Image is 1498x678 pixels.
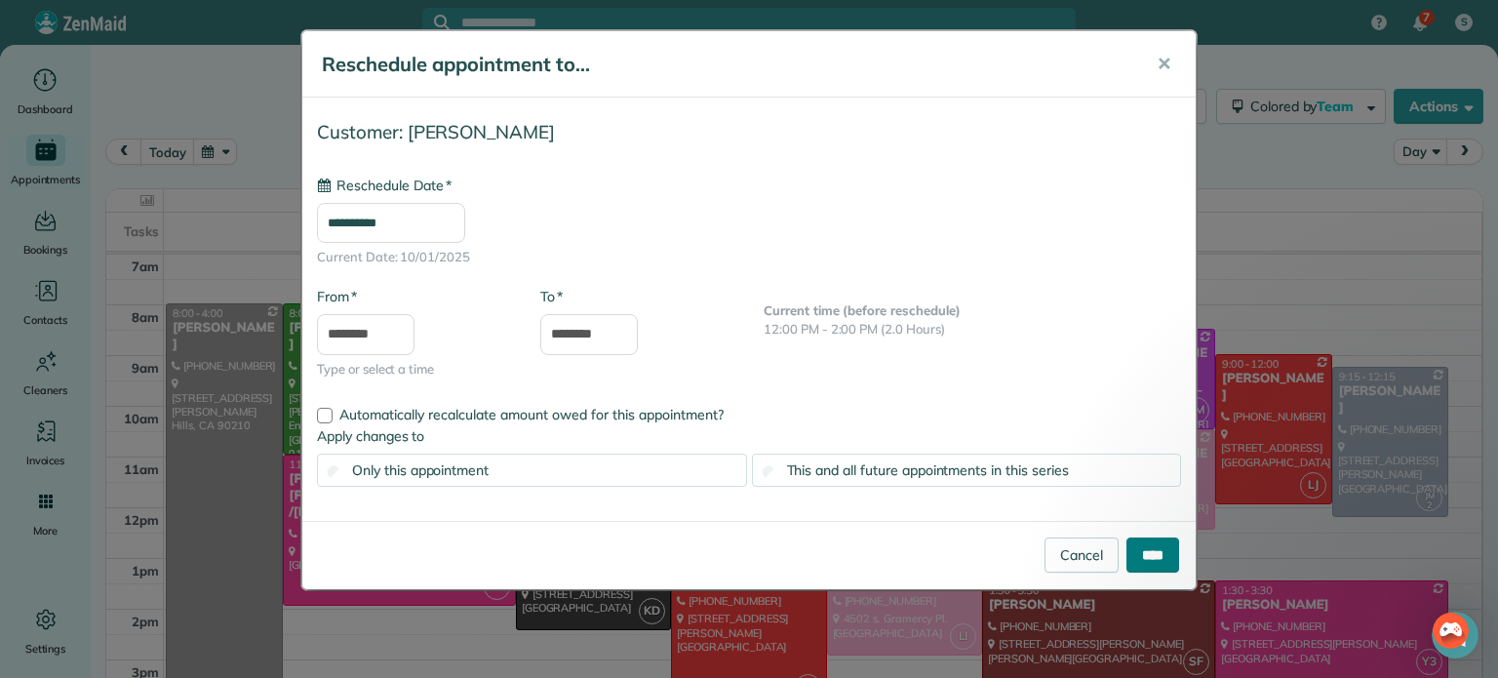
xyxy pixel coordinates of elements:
[317,122,1181,142] h4: Customer: [PERSON_NAME]
[1432,612,1478,658] iframe: Intercom live chat
[317,248,1181,267] span: Current Date: 10/01/2025
[764,302,961,318] b: Current time (before reschedule)
[1045,538,1119,573] a: Cancel
[339,406,724,423] span: Automatically recalculate amount owed for this appointment?
[317,287,357,306] label: From
[764,320,1181,339] p: 12:00 PM - 2:00 PM (2.0 Hours)
[317,176,452,195] label: Reschedule Date
[1157,53,1171,75] span: ✕
[317,360,511,379] span: Type or select a time
[762,466,774,479] input: This and all future appointments in this series
[787,461,1069,479] span: This and all future appointments in this series
[317,426,1181,446] label: Apply changes to
[328,466,340,479] input: Only this appointment
[322,51,1129,78] h5: Reschedule appointment to...
[540,287,563,306] label: To
[352,461,489,479] span: Only this appointment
